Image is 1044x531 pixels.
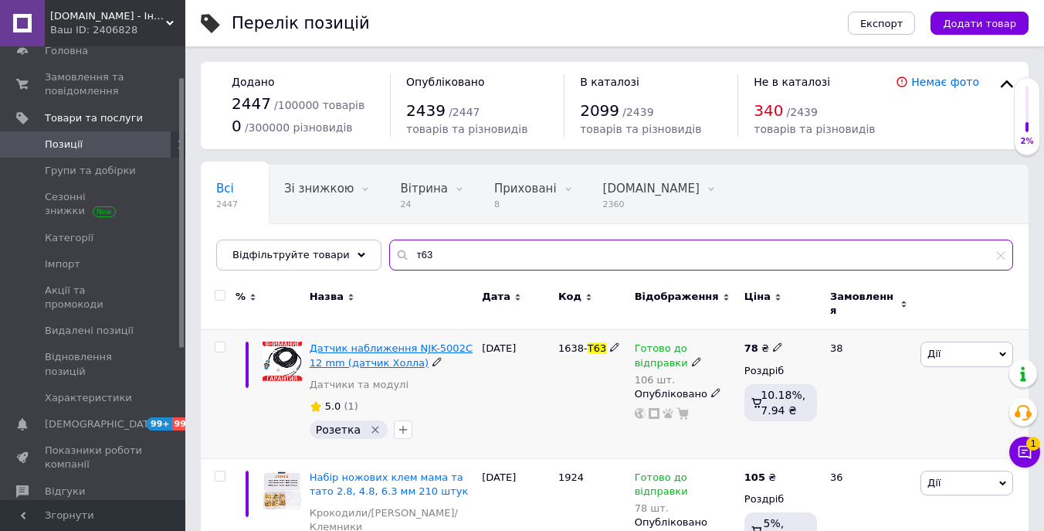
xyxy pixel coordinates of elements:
[482,290,510,304] span: Дата
[45,231,93,245] span: Категорії
[930,12,1029,35] button: Додати товар
[400,199,447,210] span: 24
[369,424,381,436] svg: Видалити мітку
[172,417,198,431] span: 99+
[263,471,302,510] img: Набор ножевых клемм мама и папа 2.8, 4.8, 6.3мм 210 штук
[45,257,80,271] span: Імпорт
[635,342,688,373] span: Готово до відправки
[635,471,688,502] span: Готово до відправки
[400,182,447,196] span: Вітрина
[449,106,480,118] span: / 2447
[216,199,238,210] span: 2447
[45,70,143,98] span: Замовлення та повідомлення
[744,364,817,378] div: Роздріб
[603,199,700,210] span: 2360
[232,76,274,88] span: Додано
[310,290,344,304] span: Назва
[761,389,805,417] span: 10.18%, 7.94 ₴
[830,290,897,318] span: Замовлення
[635,374,737,386] div: 106 шт.
[45,284,143,311] span: Акції та промокоди
[744,290,771,304] span: Ціна
[216,240,297,254] span: Опубліковані
[744,492,817,506] div: Роздріб
[284,182,354,196] span: Зі знижкою
[316,424,361,436] span: Розетка
[494,182,557,196] span: Приховані
[558,471,584,483] span: 1924
[245,121,353,134] span: / 300000 різновидів
[344,400,358,412] span: (1)
[232,15,370,32] div: Перелік позицій
[216,182,234,196] span: Всі
[45,111,143,125] span: Товари та послуги
[580,76,639,88] span: В каталозі
[860,18,903,29] span: Експорт
[580,101,619,120] span: 2099
[622,106,653,118] span: / 2439
[389,240,1013,271] input: Пошук по назві позиції, артикулу і пошуковим запитам
[744,471,765,483] b: 105
[310,342,473,368] a: Датчик наближення NJK-5002C 12 mm (датчик Холла)
[558,290,581,304] span: Код
[911,76,979,88] a: Немає фото
[635,387,737,401] div: Опубліковано
[45,391,132,405] span: Характеристики
[310,378,408,392] a: Датчики та модулі
[45,164,136,178] span: Групи та добірки
[232,94,271,113] span: 2447
[50,23,185,37] div: Ваш ID: 2406828
[1009,437,1040,468] button: Чат з покупцем1
[310,471,469,497] a: Набір ножових клем мама та тато 2.8, 4.8, 6.3 мм 210 штук
[45,190,143,218] span: Сезонні знижки
[45,485,85,499] span: Відгуки
[927,348,941,359] span: Дії
[744,342,783,356] div: ₴
[1015,136,1039,147] div: 2%
[558,342,588,354] span: 1638-
[50,9,166,23] span: FreeBuy.in.ua - Інтернет-магазин
[943,18,1016,29] span: Додати товар
[45,44,88,58] span: Головна
[45,324,134,338] span: Видалені позиції
[494,199,557,210] span: 8
[406,76,485,88] span: Опубліковано
[754,101,783,120] span: 340
[603,182,700,196] span: [DOMAIN_NAME]
[744,342,758,354] b: 78
[588,342,606,354] span: Т63
[1026,437,1040,451] span: 1
[45,138,83,151] span: Позиції
[45,417,159,431] span: [DEMOGRAPHIC_DATA]
[754,123,875,135] span: товарів та різновидів
[821,330,917,458] div: 38
[45,444,143,471] span: Показники роботи компанії
[406,101,446,120] span: 2439
[744,471,776,485] div: ₴
[263,342,302,381] img: Датчик приближения NJK-5002C 12mm (датчик Холла)
[45,350,143,378] span: Відновлення позицій
[147,417,172,431] span: 99+
[580,123,701,135] span: товарів та різновидів
[927,477,941,488] span: Дії
[232,117,242,135] span: 0
[635,516,737,529] div: Опубліковано
[754,76,830,88] span: Не в каталозі
[848,12,916,35] button: Експорт
[635,290,719,304] span: Відображення
[406,123,527,135] span: товарів та різновидів
[274,99,364,111] span: / 100000 товарів
[787,106,818,118] span: / 2439
[232,249,350,260] span: Відфільтруйте товари
[478,330,554,458] div: [DATE]
[236,290,246,304] span: %
[325,400,341,412] span: 5.0
[635,502,737,514] div: 78 шт.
